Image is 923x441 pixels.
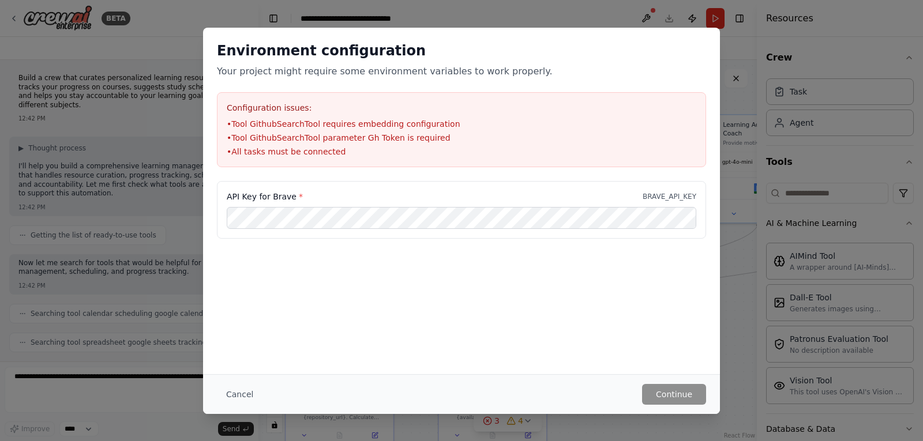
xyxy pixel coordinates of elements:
li: • Tool GithubSearchTool requires embedding configuration [227,118,696,130]
label: API Key for Brave [227,191,303,202]
h2: Environment configuration [217,42,706,60]
p: BRAVE_API_KEY [643,192,696,201]
button: Cancel [217,384,262,405]
h3: Configuration issues: [227,102,696,114]
p: Your project might require some environment variables to work properly. [217,65,706,78]
li: • All tasks must be connected [227,146,696,157]
button: Continue [642,384,706,405]
li: • Tool GithubSearchTool parameter Gh Token is required [227,132,696,144]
